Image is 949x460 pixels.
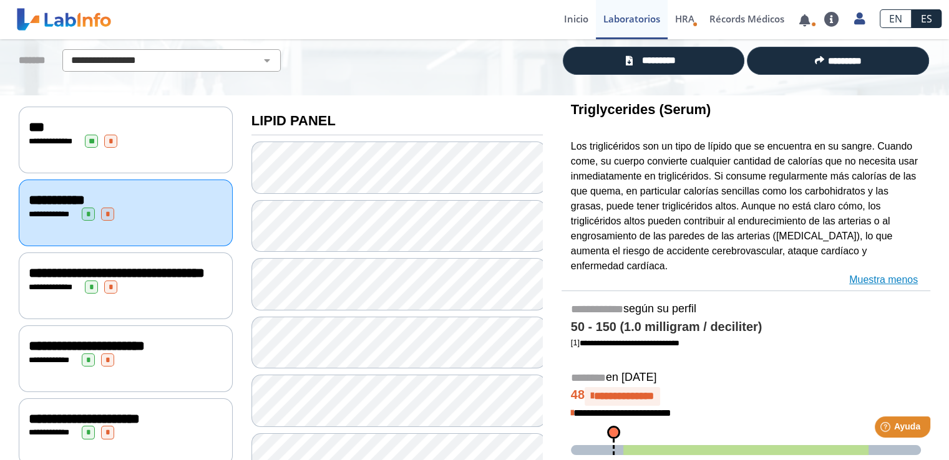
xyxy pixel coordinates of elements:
[571,320,921,335] h4: 50 - 150 (1.0 milligram / deciliter)
[571,102,711,117] b: Triglycerides (Serum)
[912,9,942,28] a: ES
[880,9,912,28] a: EN
[838,411,935,446] iframe: Help widget launcher
[571,387,921,406] h4: 48
[571,338,679,347] a: [1]
[251,113,336,128] b: LIPID PANEL
[675,12,694,25] span: HRA
[849,272,918,287] a: Muestra menos
[571,139,921,273] p: Los triglicéridos son un tipo de lípido que se encuentra en su sangre. Cuando come, su cuerpo con...
[571,371,921,385] h5: en [DATE]
[571,302,921,317] h5: según su perfil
